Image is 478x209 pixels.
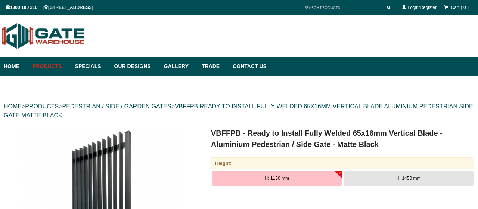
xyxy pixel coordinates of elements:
[396,176,420,181] span: H: 1450 mm
[25,103,59,110] a: PRODUCTS
[212,171,342,186] button: H: 1150 mm
[344,171,474,186] button: H: 1450 mm
[6,5,93,10] span: 1300 100 310 | [STREET_ADDRESS]
[111,57,160,76] a: Our Designs
[451,5,469,10] span: Cart ( 0 )
[301,3,384,12] input: SEARCH PRODUCTS
[71,57,111,76] a: Specials
[265,176,289,181] span: H: 1150 mm
[4,57,29,76] a: Home
[4,95,474,127] div: > > >
[29,57,71,76] a: Products
[211,127,474,150] h1: VBFFPB - Ready to Install Fully Welded 65x16mm Vertical Blade - Aluminium Pedestrian / Side Gate ...
[4,103,473,119] a: VBFFPB READY TO INSTALL FULLY WELDED 65X16MM VERTICAL BLADE ALUMINIUM PEDESTRIAN SIDE GATE MATTE ...
[62,103,171,110] a: PEDESTRIAN / SIDE / GARDEN GATES
[229,57,267,76] a: Contact Us
[211,157,474,169] div: Height:
[4,103,22,110] a: HOME
[198,57,229,76] a: Trade
[160,57,198,76] a: Gallery
[408,5,437,10] a: Login/Register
